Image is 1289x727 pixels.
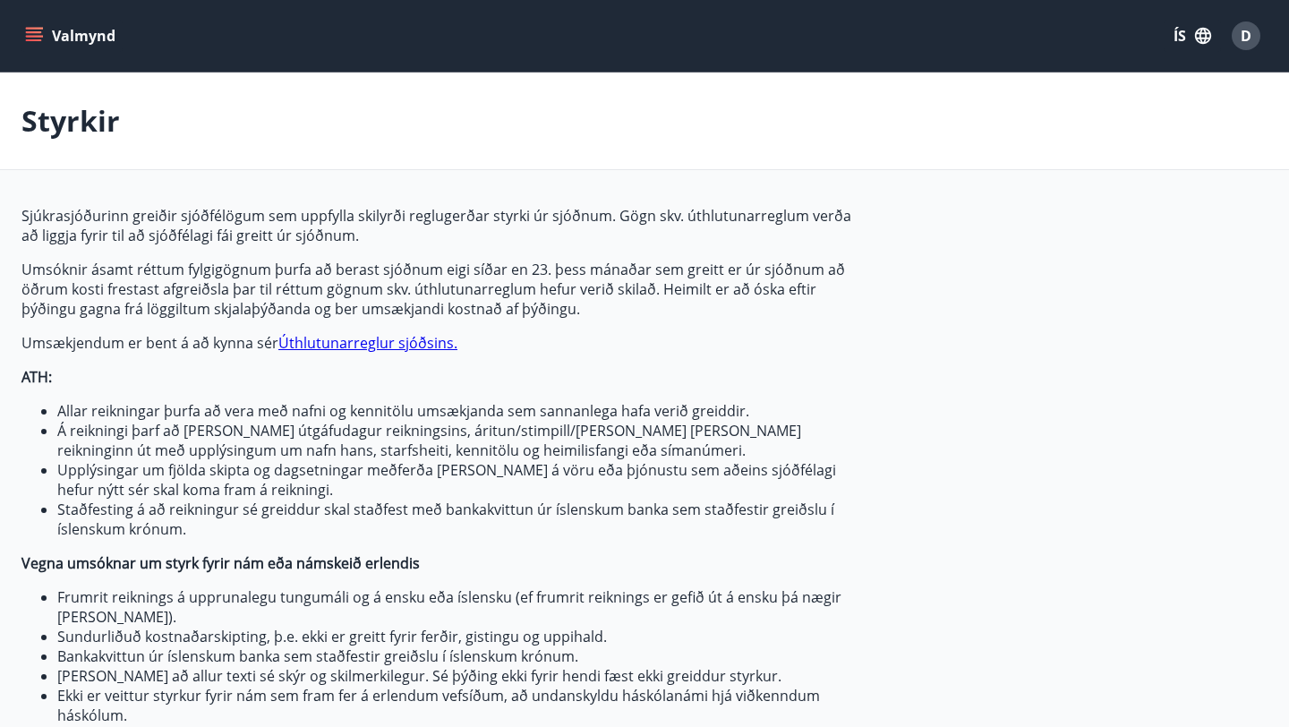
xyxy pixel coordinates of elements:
[57,627,866,646] li: Sundurliðuð kostnaðarskipting, þ.e. ekki er greitt fyrir ferðir, gistingu og uppihald.
[1241,26,1251,46] span: D
[21,206,866,245] p: Sjúkrasjóðurinn greiðir sjóðfélögum sem uppfylla skilyrði reglugerðar styrki úr sjóðnum. Gögn skv...
[1164,20,1221,52] button: ÍS
[57,646,866,666] li: Bankakvittun úr íslenskum banka sem staðfestir greiðslu í íslenskum krónum.
[57,686,866,725] li: Ekki er veittur styrkur fyrir nám sem fram fer á erlendum vefsíðum, að undanskyldu háskólanámi hj...
[57,421,866,460] li: Á reikningi þarf að [PERSON_NAME] útgáfudagur reikningsins, áritun/stimpill/[PERSON_NAME] [PERSON...
[57,500,866,539] li: Staðfesting á að reikningur sé greiddur skal staðfest með bankakvittun úr íslenskum banka sem sta...
[21,367,52,387] strong: ATH:
[21,260,866,319] p: Umsóknir ásamt réttum fylgigögnum þurfa að berast sjóðnum eigi síðar en 23. þess mánaðar sem grei...
[57,587,866,627] li: Frumrit reiknings á upprunalegu tungumáli og á ensku eða íslensku (ef frumrit reiknings er gefið ...
[57,666,866,686] li: [PERSON_NAME] að allur texti sé skýr og skilmerkilegur. Sé þýðing ekki fyrir hendi fæst ekki grei...
[21,20,123,52] button: menu
[1225,14,1268,57] button: D
[57,460,866,500] li: Upplýsingar um fjölda skipta og dagsetningar meðferða [PERSON_NAME] á vöru eða þjónustu sem aðein...
[278,333,457,353] a: Úthlutunarreglur sjóðsins.
[21,553,420,573] strong: Vegna umsóknar um styrk fyrir nám eða námskeið erlendis
[21,333,866,353] p: Umsækjendum er bent á að kynna sér
[57,401,866,421] li: Allar reikningar þurfa að vera með nafni og kennitölu umsækjanda sem sannanlega hafa verið greiddir.
[21,101,120,141] p: Styrkir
